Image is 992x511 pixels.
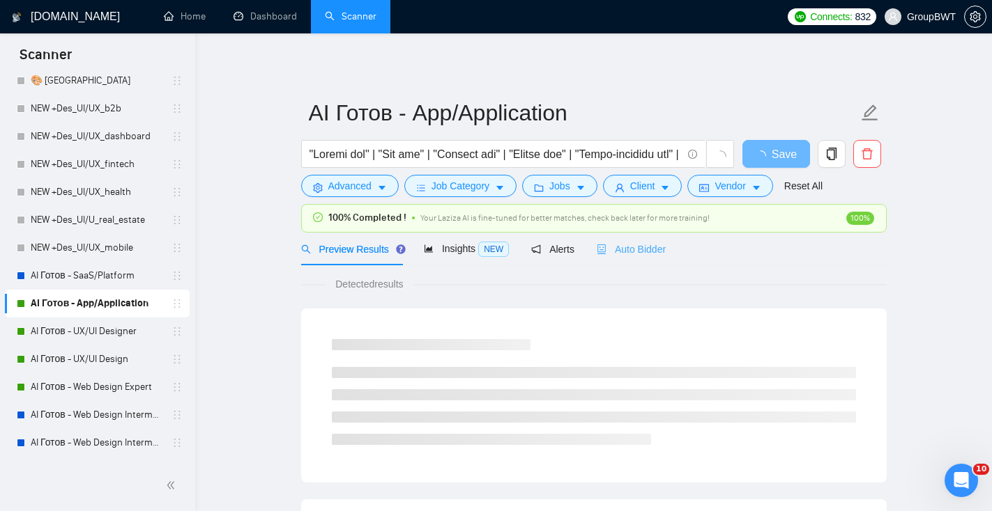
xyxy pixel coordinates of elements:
[965,11,986,22] span: setting
[742,140,810,168] button: Save
[973,464,989,475] span: 10
[534,182,544,193] span: folder
[31,373,163,401] a: AI Готов - Web Design Expert
[478,242,509,257] span: NEW
[164,10,206,22] a: homeHome
[31,401,163,429] a: AI Готов - Web Design Intermediate минус Developer
[171,382,183,393] span: holder
[171,187,183,198] span: holder
[31,206,163,234] a: NEW +Des_UI/U_real_estate
[171,75,183,86] span: holder
[395,243,407,255] div: Tooltip anchor
[420,213,710,223] span: Your Laziza AI is fine-tuned for better matches, check back later for more training!
[964,11,986,22] a: setting
[326,276,413,292] span: Detected results
[313,212,323,222] span: check-circle
[855,9,871,24] span: 832
[424,243,509,254] span: Insights
[531,244,574,255] span: Alerts
[615,182,625,193] span: user
[12,6,22,29] img: logo
[171,437,183,448] span: holder
[772,146,797,163] span: Save
[31,178,163,206] a: NEW +Des_UI/UX_health
[854,148,880,160] span: delete
[964,6,986,28] button: setting
[31,429,163,457] a: AI Готов - Web Design Intermediate минус Development
[171,326,183,337] span: holder
[751,182,761,193] span: caret-down
[31,123,163,150] a: NEW +Des_UI/UX_dashboard
[576,182,586,193] span: caret-down
[688,150,697,159] span: info-circle
[795,11,806,22] img: upwork-logo.png
[310,146,682,163] input: Search Freelance Jobs...
[404,175,517,197] button: barsJob Categorycaret-down
[309,95,858,130] input: Scanner name...
[301,244,402,255] span: Preview Results
[861,104,879,122] span: edit
[810,9,852,24] span: Connects:
[945,464,978,497] iframe: Intercom live chat
[818,148,845,160] span: copy
[171,298,183,309] span: holder
[603,175,682,197] button: userClientcaret-down
[853,140,881,168] button: delete
[31,95,163,123] a: NEW +Des_UI/UX_b2b
[755,150,772,162] span: loading
[377,182,387,193] span: caret-down
[818,140,846,168] button: copy
[432,178,489,194] span: Job Category
[313,182,323,193] span: setting
[784,178,823,194] a: Reset All
[699,182,709,193] span: idcard
[8,45,83,74] span: Scanner
[549,178,570,194] span: Jobs
[328,178,372,194] span: Advanced
[522,175,597,197] button: folderJobscaret-down
[630,178,655,194] span: Client
[31,457,163,485] a: 🎨 [PERSON_NAME]
[531,244,541,254] span: notification
[171,270,183,281] span: holder
[424,244,434,253] span: area-chart
[166,478,180,492] span: double-left
[325,10,376,22] a: searchScanner
[301,175,399,197] button: settingAdvancedcaret-down
[171,131,183,142] span: holder
[171,159,183,170] span: holder
[31,317,163,345] a: AI Готов - UX/UI Designer
[846,212,874,225] span: 100%
[714,150,726,163] span: loading
[31,345,163,373] a: AI Готов - UX/UI Design
[888,12,898,22] span: user
[328,210,406,226] span: 100% Completed !
[171,409,183,420] span: holder
[687,175,772,197] button: idcardVendorcaret-down
[495,182,505,193] span: caret-down
[171,242,183,253] span: holder
[715,178,745,194] span: Vendor
[597,244,606,254] span: robot
[31,262,163,290] a: AI Готов - SaaS/Platform
[31,234,163,262] a: NEW +Des_UI/UX_mobile
[301,244,311,254] span: search
[31,290,163,317] a: AI Готов - App/Application
[660,182,670,193] span: caret-down
[416,182,426,193] span: bars
[31,67,163,95] a: 🎨 [GEOGRAPHIC_DATA]
[171,103,183,114] span: holder
[31,150,163,178] a: NEW +Des_UI/UX_fintech
[171,214,183,226] span: holder
[597,244,666,255] span: Auto Bidder
[171,354,183,365] span: holder
[234,10,297,22] a: dashboardDashboard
